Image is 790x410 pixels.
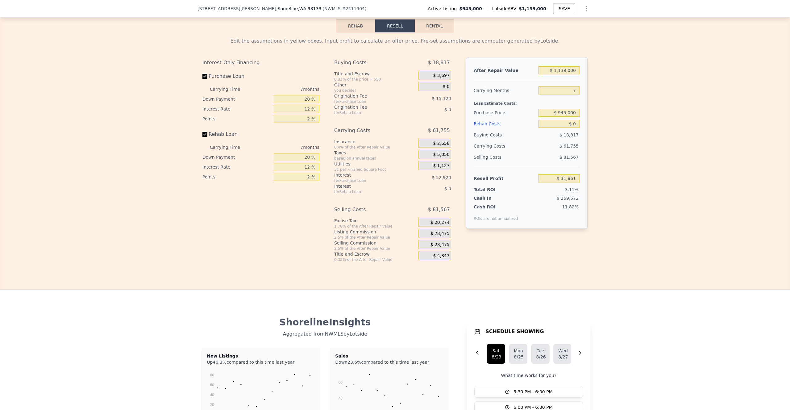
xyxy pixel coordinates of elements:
div: Origination Fee [334,93,403,99]
div: Title and Escrow [334,251,416,257]
div: 7 months [252,84,319,94]
div: 2.5% of the After Repair Value [334,235,416,240]
div: Interest Rate [202,162,271,172]
span: $ 4,343 [433,253,449,259]
div: Carrying Time [210,142,250,152]
span: , WA 98133 [298,6,321,11]
span: 5:30 PM - 6:00 PM [513,389,553,395]
span: NWMLS [324,6,341,11]
span: 23.6% [347,360,361,365]
button: Tue8/26 [531,344,550,364]
div: you decide! [334,88,416,93]
button: Wed8/27 [553,344,572,364]
h1: SCHEDULE SHOWING [485,328,544,335]
span: $ 52,920 [432,175,451,180]
div: Mon [514,348,522,354]
span: $ 81,567 [428,204,450,215]
label: Purchase Loan [202,71,271,82]
div: Utilities [334,161,416,167]
text: 40 [210,393,214,397]
div: Shoreline Insights [202,317,448,328]
div: Down Payment [202,152,271,162]
div: Points [202,172,271,182]
div: Purchase Price [474,107,536,118]
div: Listing Commission [334,229,416,235]
div: Sat [492,348,500,354]
span: $ 18,817 [559,132,579,137]
div: Total ROI [474,186,512,193]
div: Tue [536,348,545,354]
span: 11.82% [562,204,579,209]
span: $ 3,697 [433,73,449,78]
div: Insurance [334,139,416,145]
span: Active Listing [428,6,459,12]
div: Taxes [334,150,416,156]
div: Interest [334,183,403,189]
span: $ 15,120 [432,96,451,101]
div: Title and Escrow [334,71,416,77]
button: 5:30 PM - 6:00 PM [474,386,583,398]
div: 0.4% of the After Repair Value [334,145,416,150]
div: for Purchase Loan [334,99,403,104]
div: 0.33% of the After Repair Value [334,257,416,262]
button: Rental [415,19,454,32]
div: Carrying Time [210,84,250,94]
label: Rehab Loan [202,129,271,140]
span: $ 2,658 [433,141,449,146]
div: Points [202,114,271,124]
div: Origination Fee [334,104,403,110]
div: 8/25 [514,354,522,360]
span: $ 0 [444,186,451,191]
div: Rehab Costs [474,118,536,129]
div: Aggregated from NWMLS by Lotside [202,328,448,338]
div: Up compared to this time last year [207,359,315,363]
button: Show Options [580,2,592,15]
div: Wed [558,348,567,354]
span: $ 61,755 [428,125,450,136]
div: Interest Rate [202,104,271,114]
span: $ 0 [443,84,450,90]
div: 2.5% of the After Repair Value [334,246,416,251]
div: Cash ROI [474,204,518,210]
span: $ 269,572 [557,196,579,201]
button: SAVE [554,3,575,14]
text: 20 [210,403,214,407]
span: $ 5,050 [433,152,449,157]
div: Selling Costs [334,204,403,215]
div: Carrying Months [474,85,536,96]
span: $ 28,475 [430,231,450,236]
div: Resell Profit [474,173,536,184]
text: 60 [210,383,214,387]
div: 8/26 [536,354,545,360]
span: $ 20,274 [430,220,450,225]
span: Lotside ARV [492,6,519,12]
div: Carrying Costs [334,125,403,136]
div: Excise Tax [334,218,416,224]
div: Down Payment [202,94,271,104]
div: ROIs are not annualized [474,210,518,221]
div: Cash In [474,195,512,201]
div: 7 months [252,142,319,152]
span: $ 81,567 [559,155,579,160]
div: 3¢ per Finished Square Foot [334,167,416,172]
span: $ 18,817 [428,57,450,68]
div: for Rehab Loan [334,110,403,115]
div: 1.78% of the After Repair Value [334,224,416,229]
div: Sales [335,353,443,359]
div: After Repair Value [474,65,536,76]
p: What time works for you? [474,372,583,379]
span: , Shoreline [276,6,321,12]
button: Mon8/25 [509,344,527,364]
div: Less Estimate Costs: [474,96,580,107]
button: Rehab [336,19,375,32]
div: New Listings [207,353,315,359]
div: Down compared to this time last year [335,359,443,363]
span: $ 61,755 [559,144,579,149]
div: 8/27 [558,354,567,360]
text: 40 [339,396,343,400]
div: for Purchase Loan [334,178,403,183]
div: Buying Costs [334,57,403,68]
input: Rehab Loan [202,132,207,137]
div: 0.33% of the price + 550 [334,77,416,82]
span: $1,139,000 [519,6,546,11]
